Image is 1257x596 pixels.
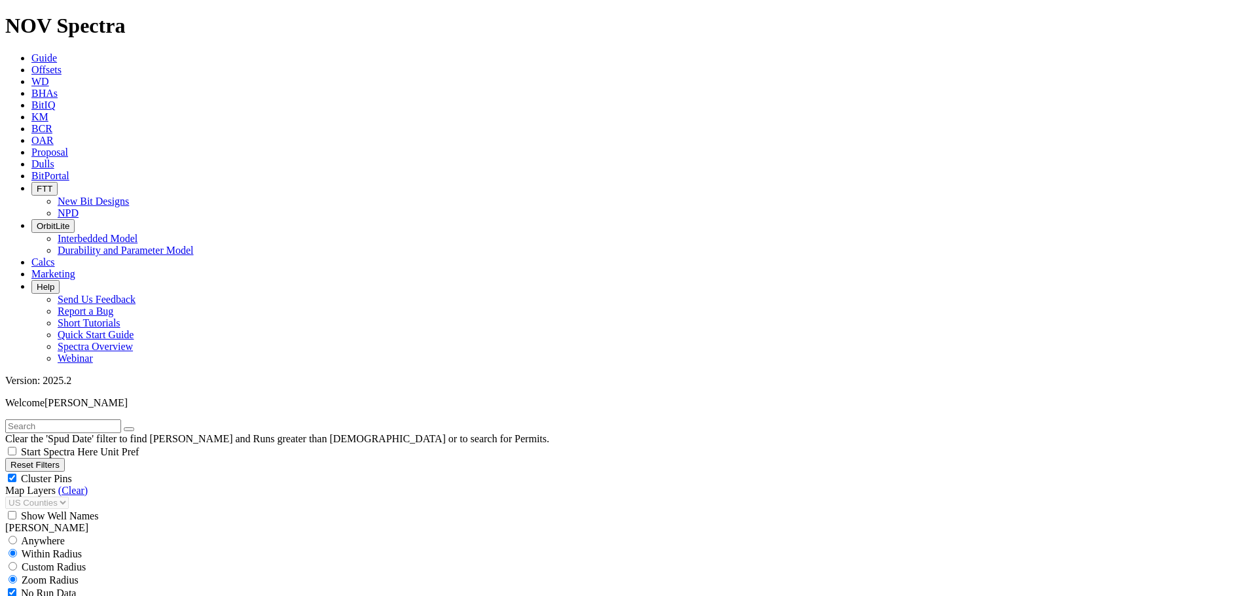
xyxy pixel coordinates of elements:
[22,574,79,586] span: Zoom Radius
[22,561,86,572] span: Custom Radius
[5,485,56,496] span: Map Layers
[58,294,136,305] a: Send Us Feedback
[31,111,48,122] a: KM
[58,233,137,244] a: Interbedded Model
[5,375,1252,387] div: Version: 2025.2
[22,548,82,559] span: Within Radius
[31,158,54,169] a: Dulls
[31,182,58,196] button: FTT
[21,446,98,457] span: Start Spectra Here
[58,353,93,364] a: Webinar
[21,535,65,546] span: Anywhere
[5,433,549,444] span: Clear the 'Spud Date' filter to find [PERSON_NAME] and Runs greater than [DEMOGRAPHIC_DATA] or to...
[5,458,65,472] button: Reset Filters
[100,446,139,457] span: Unit Pref
[31,52,57,63] a: Guide
[58,485,88,496] a: (Clear)
[31,123,52,134] a: BCR
[31,170,69,181] a: BitPortal
[5,419,121,433] input: Search
[58,341,133,352] a: Spectra Overview
[37,282,54,292] span: Help
[58,317,120,328] a: Short Tutorials
[58,329,134,340] a: Quick Start Guide
[31,280,60,294] button: Help
[31,147,68,158] a: Proposal
[31,64,62,75] a: Offsets
[31,135,54,146] a: OAR
[5,14,1252,38] h1: NOV Spectra
[21,473,72,484] span: Cluster Pins
[58,306,113,317] a: Report a Bug
[58,207,79,219] a: NPD
[31,256,55,268] a: Calcs
[5,522,1252,534] div: [PERSON_NAME]
[31,99,55,111] a: BitIQ
[31,219,75,233] button: OrbitLite
[31,268,75,279] a: Marketing
[31,88,58,99] a: BHAs
[58,245,194,256] a: Durability and Parameter Model
[37,184,52,194] span: FTT
[45,397,128,408] span: [PERSON_NAME]
[58,196,129,207] a: New Bit Designs
[37,221,69,231] span: OrbitLite
[5,397,1252,409] p: Welcome
[31,76,49,87] a: WD
[8,447,16,455] input: Start Spectra Here
[21,510,98,521] span: Show Well Names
